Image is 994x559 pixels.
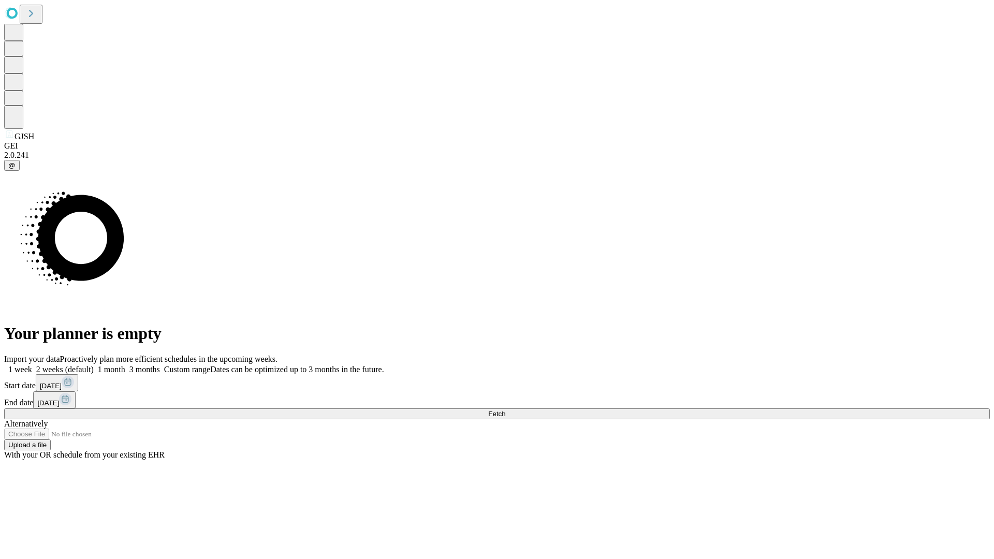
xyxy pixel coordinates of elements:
h1: Your planner is empty [4,324,990,343]
span: Custom range [164,365,210,374]
span: With your OR schedule from your existing EHR [4,450,165,459]
span: Dates can be optimized up to 3 months in the future. [210,365,384,374]
div: End date [4,391,990,408]
span: GJSH [14,132,34,141]
span: Fetch [488,410,505,418]
span: 1 month [98,365,125,374]
span: Alternatively [4,419,48,428]
span: [DATE] [40,382,62,390]
div: GEI [4,141,990,151]
button: [DATE] [36,374,78,391]
button: Upload a file [4,439,51,450]
span: @ [8,161,16,169]
span: [DATE] [37,399,59,407]
span: 1 week [8,365,32,374]
button: [DATE] [33,391,76,408]
span: Proactively plan more efficient schedules in the upcoming weeks. [60,355,277,363]
button: @ [4,160,20,171]
div: Start date [4,374,990,391]
button: Fetch [4,408,990,419]
div: 2.0.241 [4,151,990,160]
span: 2 weeks (default) [36,365,94,374]
span: Import your data [4,355,60,363]
span: 3 months [129,365,160,374]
